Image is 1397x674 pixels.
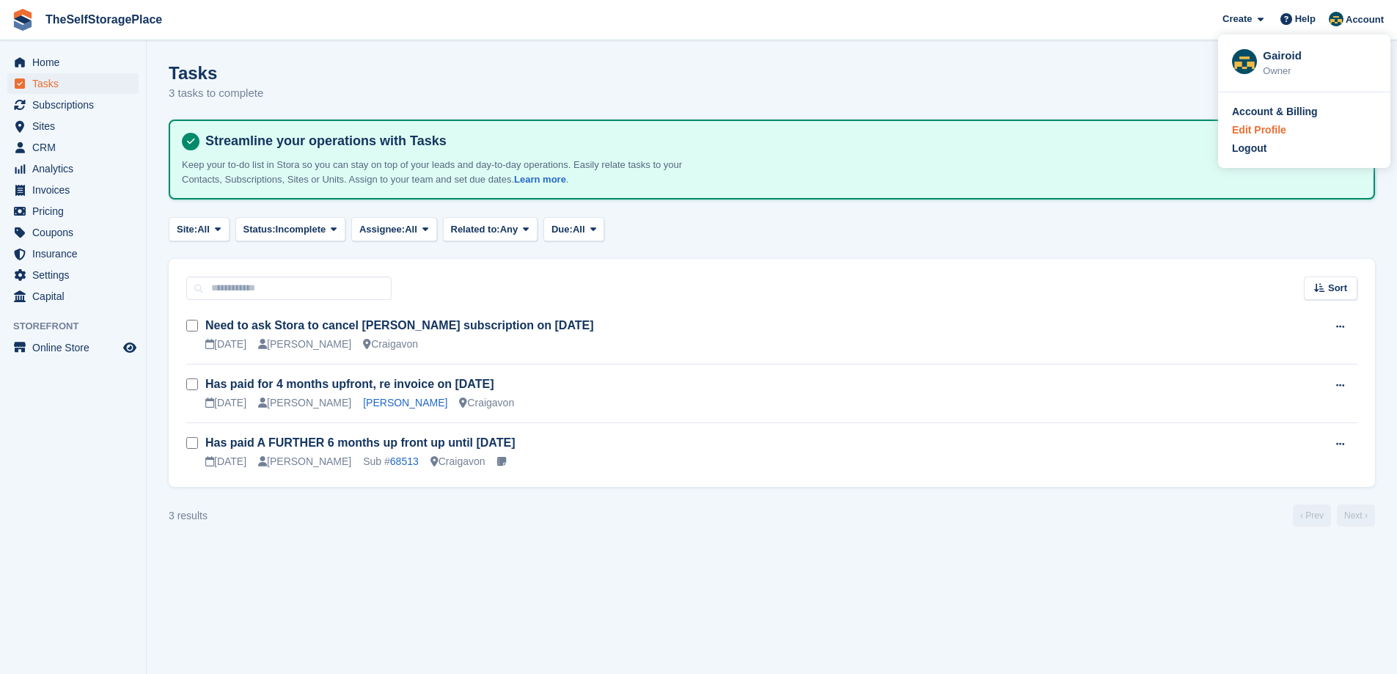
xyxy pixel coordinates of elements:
[7,73,139,94] a: menu
[1263,64,1376,78] div: Owner
[430,454,485,469] div: Craigavon
[32,95,120,115] span: Subscriptions
[276,222,326,237] span: Incomplete
[7,243,139,264] a: menu
[121,339,139,356] a: Preview store
[32,73,120,94] span: Tasks
[32,158,120,179] span: Analytics
[32,52,120,73] span: Home
[451,222,500,237] span: Related to:
[7,180,139,200] a: menu
[32,201,120,221] span: Pricing
[1232,122,1286,138] div: Edit Profile
[235,217,345,241] button: Status: Incomplete
[13,319,146,334] span: Storefront
[363,454,419,469] div: Sub #
[7,52,139,73] a: menu
[1290,505,1378,527] nav: Page
[1346,12,1384,27] span: Account
[205,454,246,469] div: [DATE]
[7,116,139,136] a: menu
[359,222,405,237] span: Assignee:
[1263,48,1376,61] div: Gairoid
[573,222,585,237] span: All
[405,222,417,237] span: All
[514,174,566,185] a: Learn more
[32,116,120,136] span: Sites
[500,222,518,237] span: Any
[7,222,139,243] a: menu
[32,137,120,158] span: CRM
[351,217,437,241] button: Assignee: All
[205,319,594,331] a: Need to ask Stora to cancel [PERSON_NAME] subscription on [DATE]
[7,158,139,179] a: menu
[169,63,263,83] h1: Tasks
[7,337,139,358] a: menu
[543,217,604,241] button: Due: All
[1295,12,1316,26] span: Help
[12,9,34,31] img: stora-icon-8386f47178a22dfd0bd8f6a31ec36ba5ce8667c1dd55bd0f319d3a0aa187defe.svg
[1232,141,1376,156] a: Logout
[169,508,208,524] div: 3 results
[551,222,573,237] span: Due:
[177,222,197,237] span: Site:
[363,337,418,352] div: Craigavon
[258,454,351,469] div: [PERSON_NAME]
[205,337,246,352] div: [DATE]
[1232,122,1376,138] a: Edit Profile
[32,180,120,200] span: Invoices
[1232,141,1266,156] div: Logout
[1222,12,1252,26] span: Create
[1232,49,1257,74] img: Gairoid
[1337,505,1375,527] a: Next
[205,436,515,449] a: Has paid A FURTHER 6 months up front up until [DATE]
[32,337,120,358] span: Online Store
[258,395,351,411] div: [PERSON_NAME]
[363,397,447,409] a: [PERSON_NAME]
[197,222,210,237] span: All
[7,201,139,221] a: menu
[7,95,139,115] a: menu
[205,378,494,390] a: Has paid for 4 months upfront, re invoice on [DATE]
[205,395,246,411] div: [DATE]
[182,158,695,186] p: Keep your to-do list in Stora so you can stay on top of your leads and day-to-day operations. Eas...
[7,286,139,307] a: menu
[443,217,538,241] button: Related to: Any
[7,137,139,158] a: menu
[1328,281,1347,296] span: Sort
[1329,12,1343,26] img: Gairoid
[40,7,168,32] a: TheSelfStoragePlace
[1293,505,1331,527] a: Previous
[169,85,263,102] p: 3 tasks to complete
[7,265,139,285] a: menu
[32,243,120,264] span: Insurance
[199,133,1362,150] h4: Streamline your operations with Tasks
[32,265,120,285] span: Settings
[32,286,120,307] span: Capital
[32,222,120,243] span: Coupons
[1232,104,1376,120] a: Account & Billing
[459,395,514,411] div: Craigavon
[258,337,351,352] div: [PERSON_NAME]
[390,455,419,467] a: 68513
[169,217,230,241] button: Site: All
[243,222,276,237] span: Status:
[1232,104,1318,120] div: Account & Billing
